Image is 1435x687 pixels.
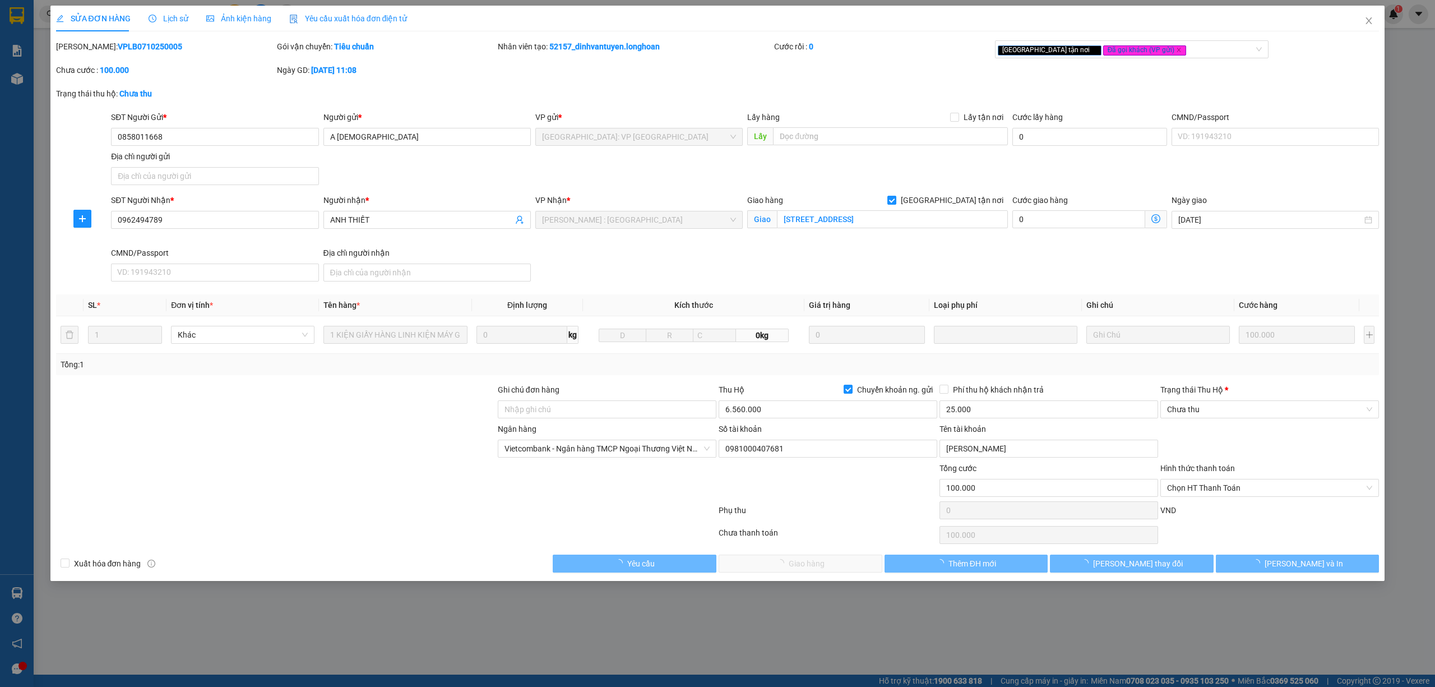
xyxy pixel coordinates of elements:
[936,559,948,567] span: loading
[70,557,146,570] span: Xuất hóa đơn hàng
[774,40,993,53] div: Cước rồi :
[1167,401,1372,418] span: Chưa thu
[853,384,937,396] span: Chuyển khoản ng. gửi
[542,128,736,145] span: Hà Nội: VP Long Biên
[553,555,716,573] button: Yêu cầu
[171,301,213,310] span: Đơn vị tính
[747,196,783,205] span: Giao hàng
[277,64,496,76] div: Ngày GD:
[1172,196,1207,205] label: Ngày giao
[504,440,710,457] span: Vietcombank - Ngân hàng TMCP Ngoại Thương Việt Nam
[61,326,78,344] button: delete
[1364,326,1374,344] button: plus
[535,196,567,205] span: VP Nhận
[206,14,271,23] span: Ảnh kiện hàng
[1265,557,1343,570] span: [PERSON_NAME] và In
[948,557,996,570] span: Thêm ĐH mới
[147,560,155,568] span: info-circle
[1093,557,1183,570] span: [PERSON_NAME] thay đổi
[809,326,925,344] input: 0
[323,194,531,206] div: Người nhận
[56,64,275,76] div: Chưa cước :
[717,527,938,546] div: Chưa thanh toán
[56,87,330,100] div: Trạng thái thu hộ:
[178,326,308,343] span: Khác
[719,425,762,434] label: Số tài khoản
[939,464,976,473] span: Tổng cước
[1176,47,1182,53] span: close
[56,14,131,23] span: SỬA ĐƠN HÀNG
[599,329,646,342] input: D
[1364,16,1373,25] span: close
[998,45,1101,56] span: [GEOGRAPHIC_DATA] tận nơi
[719,385,744,394] span: Thu Hộ
[959,111,1008,123] span: Lấy tận nơi
[777,210,1008,228] input: Giao tận nơi
[939,440,1158,458] input: Tên tài khoản
[1091,47,1097,53] span: close
[311,66,357,75] b: [DATE] 11:08
[88,301,97,310] span: SL
[111,194,318,206] div: SĐT Người Nhận
[277,40,496,53] div: Gói vận chuyển:
[149,14,188,23] span: Lịch sử
[289,15,298,24] img: icon
[73,210,91,228] button: plus
[507,301,547,310] span: Định lượng
[567,326,578,344] span: kg
[118,42,182,51] b: VPLB0710250005
[896,194,1008,206] span: [GEOGRAPHIC_DATA] tận nơi
[111,247,318,259] div: CMND/Passport
[747,127,773,145] span: Lấy
[56,15,64,22] span: edit
[1178,214,1362,226] input: Ngày giao
[498,40,772,53] div: Nhân viên tạo:
[948,384,1048,396] span: Phí thu hộ khách nhận trả
[549,42,660,51] b: 52157_dinhvantuyen.longhoan
[1082,294,1234,316] th: Ghi chú
[646,329,693,342] input: R
[1086,326,1230,344] input: Ghi Chú
[111,150,318,163] div: Địa chỉ người gửi
[719,440,937,458] input: Số tài khoản
[693,329,736,342] input: C
[206,15,214,22] span: picture
[498,400,716,418] input: Ghi chú đơn hàng
[1103,45,1187,56] span: Đã gọi khách (VP gửi)
[719,555,882,573] button: Giao hàng
[323,326,467,344] input: VD: Bàn, Ghế
[773,127,1008,145] input: Dọc đường
[627,557,655,570] span: Yêu cầu
[1160,464,1235,473] label: Hình thức thanh toán
[1050,555,1214,573] button: [PERSON_NAME] thay đổi
[747,210,777,228] span: Giao
[111,111,318,123] div: SĐT Người Gửi
[100,66,129,75] b: 100.000
[323,301,360,310] span: Tên hàng
[674,301,713,310] span: Kích thước
[1151,214,1160,223] span: dollar-circle
[149,15,156,22] span: clock-circle
[542,211,736,228] span: Hồ Chí Minh : Kho Quận 12
[736,329,789,342] span: 0kg
[323,247,531,259] div: Địa chỉ người nhận
[111,167,318,185] input: Địa chỉ của người gửi
[1012,113,1063,122] label: Cước lấy hàng
[515,215,524,224] span: user-add
[323,264,531,282] input: Địa chỉ của người nhận
[1239,326,1355,344] input: 0
[1252,559,1265,567] span: loading
[1353,6,1385,37] button: Close
[334,42,374,51] b: Tiêu chuẩn
[747,113,780,122] span: Lấy hàng
[1012,210,1145,228] input: Cước giao hàng
[809,42,813,51] b: 0
[535,111,743,123] div: VP gửi
[929,294,1082,316] th: Loại phụ phí
[1216,555,1380,573] button: [PERSON_NAME] và In
[1012,128,1167,146] input: Cước lấy hàng
[1160,506,1176,515] span: VND
[289,14,408,23] span: Yêu cầu xuất hóa đơn điện tử
[717,504,938,524] div: Phụ thu
[1239,301,1277,310] span: Cước hàng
